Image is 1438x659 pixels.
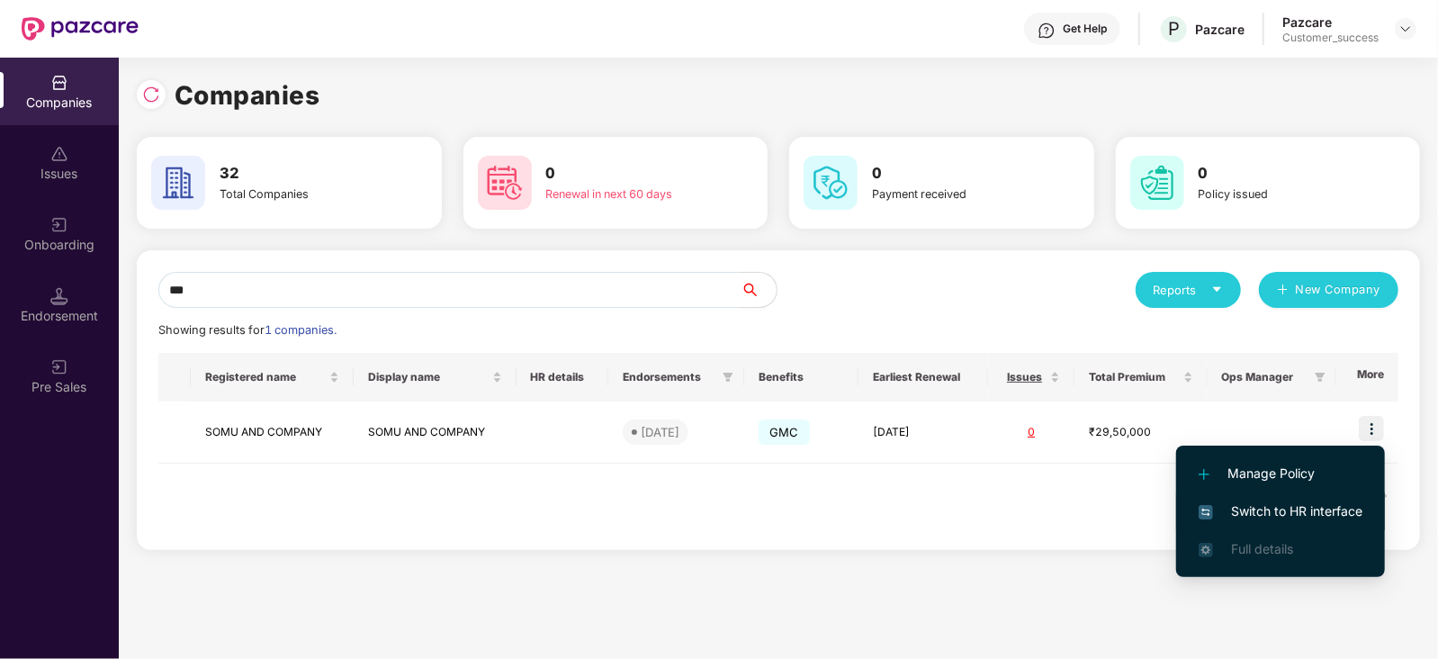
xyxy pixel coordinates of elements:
[1199,162,1353,185] h3: 0
[759,420,810,445] span: GMC
[50,216,68,234] img: svg+xml;base64,PHN2ZyB3aWR0aD0iMjAiIGhlaWdodD0iMjAiIHZpZXdCb3g9IjAgMCAyMCAyMCIgZmlsbD0ibm9uZSIgeG...
[1002,370,1047,384] span: Issues
[1199,464,1362,483] span: Manage Policy
[1296,281,1381,299] span: New Company
[368,370,489,384] span: Display name
[988,353,1074,402] th: Issues
[641,423,679,441] div: [DATE]
[1063,22,1107,36] div: Get Help
[1231,541,1293,556] span: Full details
[1336,353,1398,402] th: More
[1089,424,1192,441] div: ₹29,50,000
[1277,284,1289,298] span: plus
[1359,416,1384,441] img: icon
[546,162,701,185] h3: 0
[1195,21,1245,38] div: Pazcare
[175,76,320,115] h1: Companies
[191,402,354,464] td: SOMU AND COMPANY
[50,145,68,163] img: svg+xml;base64,PHN2ZyBpZD0iSXNzdWVzX2Rpc2FibGVkIiB4bWxucz0iaHR0cDovL3d3dy53My5vcmcvMjAwMC9zdmciIH...
[740,272,777,308] button: search
[1130,156,1184,210] img: svg+xml;base64,PHN2ZyB4bWxucz0iaHR0cDovL3d3dy53My5vcmcvMjAwMC9zdmciIHdpZHRoPSI2MCIgaGVpZ2h0PSI2MC...
[1199,185,1353,203] div: Policy issued
[858,402,988,464] td: [DATE]
[50,358,68,376] img: svg+xml;base64,PHN2ZyB3aWR0aD0iMjAiIGhlaWdodD0iMjAiIHZpZXdCb3g9IjAgMCAyMCAyMCIgZmlsbD0ibm9uZSIgeG...
[1282,14,1379,31] div: Pazcare
[1038,22,1056,40] img: svg+xml;base64,PHN2ZyBpZD0iSGVscC0zMngzMiIgeG1sbnM9Imh0dHA6Ly93d3cudzMub3JnLzIwMDAvc3ZnIiB3aWR0aD...
[1222,370,1308,384] span: Ops Manager
[354,353,517,402] th: Display name
[50,74,68,92] img: svg+xml;base64,PHN2ZyBpZD0iQ29tcGFuaWVzIiB4bWxucz0iaHR0cDovL3d3dy53My5vcmcvMjAwMC9zdmciIHdpZHRoPS...
[623,370,715,384] span: Endorsements
[740,283,777,297] span: search
[744,353,858,402] th: Benefits
[1398,22,1413,36] img: svg+xml;base64,PHN2ZyBpZD0iRHJvcGRvd24tMzJ4MzIiIHhtbG5zPSJodHRwOi8vd3d3LnczLm9yZy8yMDAwL3N2ZyIgd2...
[804,156,858,210] img: svg+xml;base64,PHN2ZyB4bWxucz0iaHR0cDovL3d3dy53My5vcmcvMjAwMC9zdmciIHdpZHRoPSI2MCIgaGVpZ2h0PSI2MC...
[1168,18,1180,40] span: P
[1199,469,1209,480] img: svg+xml;base64,PHN2ZyB4bWxucz0iaHR0cDovL3d3dy53My5vcmcvMjAwMC9zdmciIHdpZHRoPSIxMi4yMDEiIGhlaWdodD...
[478,156,532,210] img: svg+xml;base64,PHN2ZyB4bWxucz0iaHR0cDovL3d3dy53My5vcmcvMjAwMC9zdmciIHdpZHRoPSI2MCIgaGVpZ2h0PSI2MC...
[265,323,337,337] span: 1 companies.
[719,366,737,388] span: filter
[723,372,733,383] span: filter
[1074,353,1207,402] th: Total Premium
[1211,284,1223,295] span: caret-down
[205,370,326,384] span: Registered name
[50,287,68,305] img: svg+xml;base64,PHN2ZyB3aWR0aD0iMTQuNSIgaGVpZ2h0PSIxNC41IiB2aWV3Qm94PSIwIDAgMTYgMTYiIGZpbGw9Im5vbm...
[872,185,1027,203] div: Payment received
[220,185,374,203] div: Total Companies
[872,162,1027,185] h3: 0
[1199,543,1213,557] img: svg+xml;base64,PHN2ZyB4bWxucz0iaHR0cDovL3d3dy53My5vcmcvMjAwMC9zdmciIHdpZHRoPSIxNi4zNjMiIGhlaWdodD...
[191,353,354,402] th: Registered name
[1089,370,1179,384] span: Total Premium
[1199,505,1213,519] img: svg+xml;base64,PHN2ZyB4bWxucz0iaHR0cDovL3d3dy53My5vcmcvMjAwMC9zdmciIHdpZHRoPSIxNiIgaGVpZ2h0PSIxNi...
[1154,281,1223,299] div: Reports
[142,86,160,104] img: svg+xml;base64,PHN2ZyBpZD0iUmVsb2FkLTMyeDMyIiB4bWxucz0iaHR0cDovL3d3dy53My5vcmcvMjAwMC9zdmciIHdpZH...
[220,162,374,185] h3: 32
[1311,366,1329,388] span: filter
[1259,272,1398,308] button: plusNew Company
[151,156,205,210] img: svg+xml;base64,PHN2ZyB4bWxucz0iaHR0cDovL3d3dy53My5vcmcvMjAwMC9zdmciIHdpZHRoPSI2MCIgaGVpZ2h0PSI2MC...
[354,402,517,464] td: SOMU AND COMPANY
[1002,424,1060,441] div: 0
[1199,501,1362,521] span: Switch to HR interface
[1315,372,1326,383] span: filter
[546,185,701,203] div: Renewal in next 60 days
[858,353,988,402] th: Earliest Renewal
[1282,31,1379,45] div: Customer_success
[22,17,139,41] img: New Pazcare Logo
[517,353,609,402] th: HR details
[158,323,337,337] span: Showing results for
